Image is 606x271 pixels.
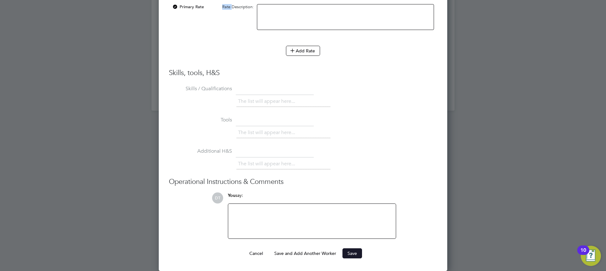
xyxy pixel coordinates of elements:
span: Rate Description: [222,4,254,9]
span: DT [212,192,223,203]
button: Save [342,248,362,258]
label: Skills / Qualifications [169,85,232,92]
div: say: [228,192,396,203]
button: Add Rate [286,46,320,56]
h3: Operational Instructions & Comments [169,177,437,186]
span: Primary Rate [172,4,204,9]
label: Tools [169,117,232,123]
label: Additional H&S [169,148,232,155]
div: 10 [580,250,586,258]
button: Save and Add Another Worker [269,248,341,258]
button: Open Resource Center, 10 new notifications [581,246,601,266]
span: You [228,193,235,198]
button: Cancel [244,248,268,258]
li: The list will appear here... [238,128,298,137]
li: The list will appear here... [238,97,298,106]
h3: Skills, tools, H&S [169,68,437,78]
li: The list will appear here... [238,160,298,168]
